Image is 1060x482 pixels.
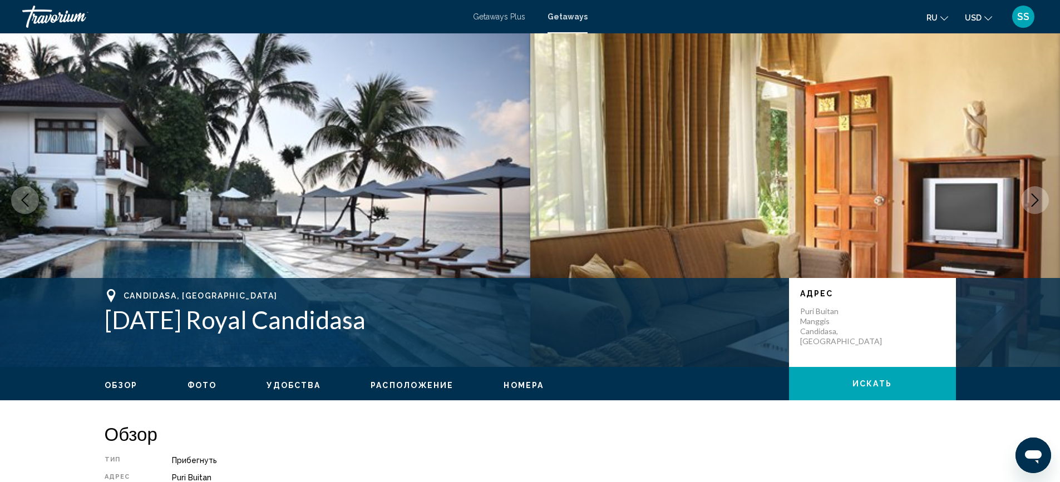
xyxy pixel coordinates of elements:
[965,9,992,26] button: Change currency
[504,381,544,390] span: Номера
[789,367,956,400] button: искать
[105,381,138,390] span: Обзор
[267,380,321,390] button: Удобства
[800,289,945,298] p: Адрес
[473,12,525,21] a: Getaways Plus
[188,381,216,390] span: Фото
[548,12,588,21] a: Getaways
[11,186,39,214] button: Previous image
[371,380,453,390] button: Расположение
[172,456,955,465] div: Прибегнуть
[124,291,278,300] span: Candidasa, [GEOGRAPHIC_DATA]
[105,305,778,334] h1: [DATE] Royal Candidasa
[926,13,938,22] span: ru
[371,381,453,390] span: Расположение
[267,381,321,390] span: Удобства
[800,306,889,346] p: Puri Buitan Manggis Candidasa, [GEOGRAPHIC_DATA]
[504,380,544,390] button: Номера
[105,456,145,465] div: Тип
[926,9,948,26] button: Change language
[188,380,216,390] button: Фото
[1015,438,1051,473] iframe: Кнопка запуска окна обмена сообщениями
[852,380,892,389] span: искать
[965,13,982,22] span: USD
[105,380,138,390] button: Обзор
[22,6,462,28] a: Travorium
[1021,186,1049,214] button: Next image
[105,423,956,445] h2: Обзор
[1009,5,1038,28] button: User Menu
[1017,11,1029,22] span: SS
